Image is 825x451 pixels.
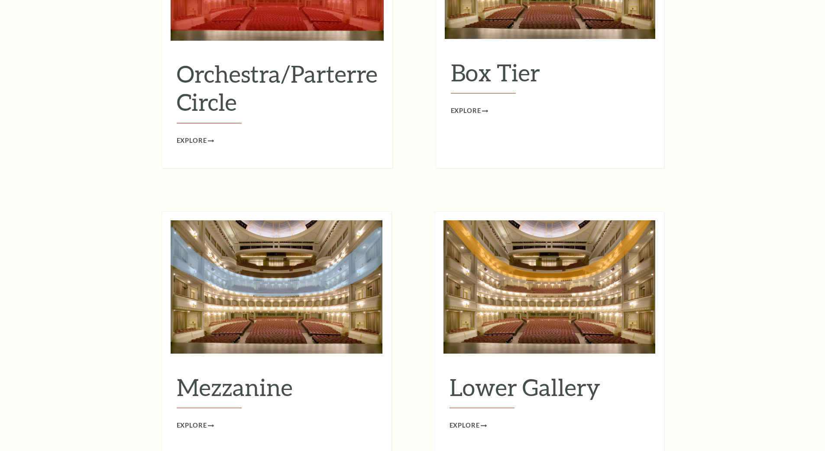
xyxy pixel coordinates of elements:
a: Explore [451,106,488,116]
span: Explore [451,106,481,116]
span: Explore [177,135,207,146]
h2: Lower Gallery [450,373,649,409]
a: Explore [177,420,214,431]
a: Explore [450,420,487,431]
h2: Box Tier [451,58,649,94]
h2: Orchestra/Parterre Circle [177,60,378,123]
span: Explore [177,420,207,431]
h2: Mezzanine [177,373,376,409]
span: Explore [450,420,480,431]
a: Explore [177,135,214,146]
